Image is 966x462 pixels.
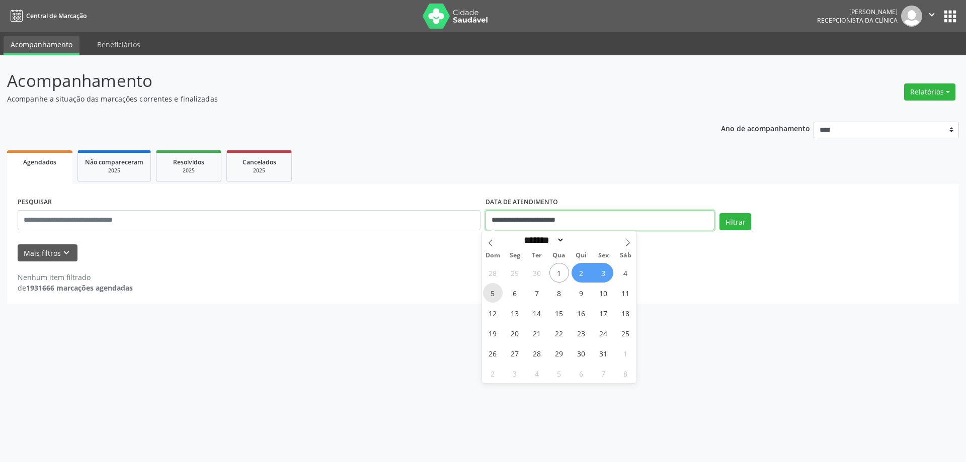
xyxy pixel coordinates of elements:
[7,8,87,24] a: Central de Marcação
[483,283,503,303] span: Outubro 5, 2025
[616,283,635,303] span: Outubro 11, 2025
[922,6,941,27] button: 
[18,195,52,210] label: PESQUISAR
[505,363,525,383] span: Novembro 3, 2025
[7,68,673,94] p: Acompanhamento
[173,158,204,166] span: Resolvidos
[904,83,955,101] button: Relatórios
[549,263,569,283] span: Outubro 1, 2025
[572,343,591,363] span: Outubro 30, 2025
[23,158,56,166] span: Agendados
[483,263,503,283] span: Setembro 28, 2025
[504,252,526,259] span: Seg
[616,363,635,383] span: Novembro 8, 2025
[549,363,569,383] span: Novembro 5, 2025
[526,252,548,259] span: Ter
[721,122,810,134] p: Ano de acompanhamento
[482,252,504,259] span: Dom
[817,8,898,16] div: [PERSON_NAME]
[572,263,591,283] span: Outubro 2, 2025
[486,195,558,210] label: DATA DE ATENDIMENTO
[505,323,525,343] span: Outubro 20, 2025
[505,283,525,303] span: Outubro 6, 2025
[594,323,613,343] span: Outubro 24, 2025
[549,343,569,363] span: Outubro 29, 2025
[594,263,613,283] span: Outubro 3, 2025
[505,343,525,363] span: Outubro 27, 2025
[549,323,569,343] span: Outubro 22, 2025
[505,303,525,323] span: Outubro 13, 2025
[26,283,133,293] strong: 1931666 marcações agendadas
[18,244,77,262] button: Mais filtroskeyboard_arrow_down
[616,263,635,283] span: Outubro 4, 2025
[483,363,503,383] span: Novembro 2, 2025
[527,303,547,323] span: Outubro 14, 2025
[549,303,569,323] span: Outubro 15, 2025
[592,252,614,259] span: Sex
[61,247,72,258] i: keyboard_arrow_down
[817,16,898,25] span: Recepcionista da clínica
[594,283,613,303] span: Outubro 10, 2025
[4,36,79,55] a: Acompanhamento
[7,94,673,104] p: Acompanhe a situação das marcações correntes e finalizadas
[594,343,613,363] span: Outubro 31, 2025
[901,6,922,27] img: img
[572,363,591,383] span: Novembro 6, 2025
[616,323,635,343] span: Outubro 25, 2025
[234,167,284,174] div: 2025
[527,283,547,303] span: Outubro 7, 2025
[243,158,276,166] span: Cancelados
[594,303,613,323] span: Outubro 17, 2025
[549,283,569,303] span: Outubro 8, 2025
[941,8,959,25] button: apps
[565,235,598,245] input: Year
[572,323,591,343] span: Outubro 23, 2025
[527,263,547,283] span: Setembro 30, 2025
[926,9,937,20] i: 
[483,303,503,323] span: Outubro 12, 2025
[505,263,525,283] span: Setembro 29, 2025
[521,235,565,245] select: Month
[572,303,591,323] span: Outubro 16, 2025
[594,363,613,383] span: Novembro 7, 2025
[719,213,751,230] button: Filtrar
[26,12,87,20] span: Central de Marcação
[527,343,547,363] span: Outubro 28, 2025
[570,252,592,259] span: Qui
[18,283,133,293] div: de
[483,343,503,363] span: Outubro 26, 2025
[527,323,547,343] span: Outubro 21, 2025
[548,252,570,259] span: Qua
[616,303,635,323] span: Outubro 18, 2025
[85,158,143,166] span: Não compareceram
[572,283,591,303] span: Outubro 9, 2025
[616,343,635,363] span: Novembro 1, 2025
[18,272,133,283] div: Nenhum item filtrado
[614,252,636,259] span: Sáb
[164,167,214,174] div: 2025
[85,167,143,174] div: 2025
[527,363,547,383] span: Novembro 4, 2025
[483,323,503,343] span: Outubro 19, 2025
[90,36,147,53] a: Beneficiários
